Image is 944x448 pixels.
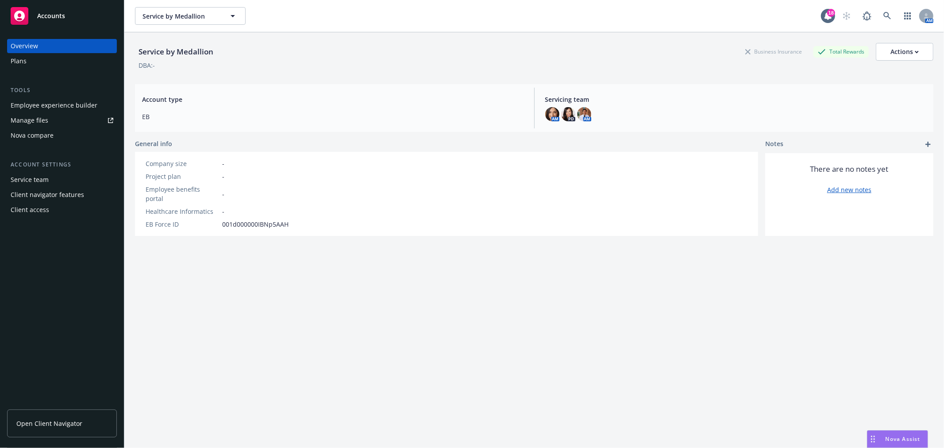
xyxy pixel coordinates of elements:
div: Drag to move [867,431,878,448]
div: Overview [11,39,38,53]
div: Service team [11,173,49,187]
div: 18 [827,9,835,17]
span: Servicing team [545,95,927,104]
span: - [222,207,224,216]
a: Report a Bug [858,7,876,25]
img: photo [561,107,575,121]
a: Start snowing [838,7,855,25]
div: EB Force ID [146,220,219,229]
span: Nova Assist [886,435,921,443]
a: Service team [7,173,117,187]
div: Plans [11,54,27,68]
span: EB [142,112,524,121]
span: Notes [765,139,783,150]
button: Actions [876,43,933,61]
a: Switch app [899,7,917,25]
button: Nova Assist [867,430,928,448]
a: Overview [7,39,117,53]
span: There are no notes yet [810,164,889,174]
span: Open Client Navigator [16,419,82,428]
img: photo [577,107,591,121]
div: Project plan [146,172,219,181]
a: add [923,139,933,150]
a: Nova compare [7,128,117,143]
div: Company size [146,159,219,168]
div: Service by Medallion [135,46,217,58]
a: Accounts [7,4,117,28]
a: Client access [7,203,117,217]
div: Total Rewards [813,46,869,57]
a: Employee experience builder [7,98,117,112]
span: 001d000000IBNp5AAH [222,220,289,229]
span: - [222,159,224,168]
div: Employee experience builder [11,98,97,112]
div: Tools [7,86,117,95]
span: - [222,172,224,181]
span: Accounts [37,12,65,19]
div: DBA: - [139,61,155,70]
span: Account type [142,95,524,104]
div: Account settings [7,160,117,169]
span: Service by Medallion [143,12,219,21]
div: Client access [11,203,49,217]
div: Client navigator features [11,188,84,202]
div: Actions [890,43,919,60]
span: General info [135,139,172,148]
a: Manage files [7,113,117,127]
a: Plans [7,54,117,68]
img: photo [545,107,559,121]
div: Employee benefits portal [146,185,219,203]
div: Healthcare Informatics [146,207,219,216]
div: Business Insurance [741,46,806,57]
span: - [222,189,224,199]
button: Service by Medallion [135,7,246,25]
a: Add new notes [827,185,871,194]
a: Search [878,7,896,25]
a: Client navigator features [7,188,117,202]
div: Nova compare [11,128,54,143]
div: Manage files [11,113,48,127]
